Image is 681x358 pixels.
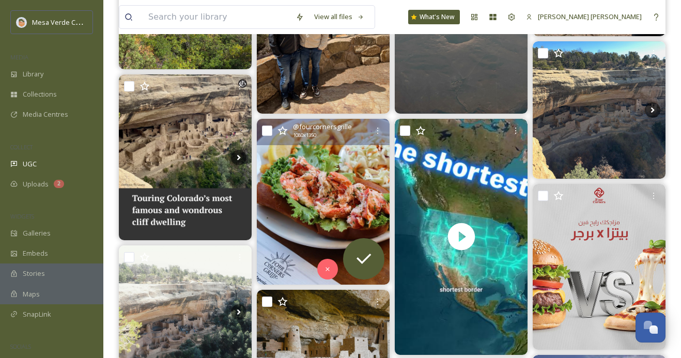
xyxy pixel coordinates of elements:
img: Mesa Verde, located near Cortez, Colorado, is a UNESCO World Heritage Site known for its cliff dw... [533,41,665,179]
span: Embeds [23,248,48,258]
span: Collections [23,89,57,99]
span: Stories [23,269,45,278]
button: Open Chat [636,313,665,343]
a: View all files [309,7,369,27]
img: MVC%20SnapSea%20logo%20%281%29.png [17,17,27,27]
span: Galleries [23,228,51,238]
a: [PERSON_NAME] [PERSON_NAME] [521,7,647,27]
input: Search your library [143,6,290,28]
span: Mesa Verde Country [32,17,96,27]
a: What's New [408,10,460,24]
span: [PERSON_NAME] [PERSON_NAME] [538,12,642,21]
img: 🍔 VS 🍕 في " FOUR CORNERS “ .. المزاج عندك و الباقي علينا قولنا انت مزاجك ايه انهارده، هتروح لفريق... [533,184,665,350]
span: SnapLink [23,309,51,319]
video: The Shortest State Border in the U.S. 🇺🇸 Is... Zero Miles?! 🗺️ #stateborders #borders #fourcorner... [395,119,528,355]
span: Maps [23,289,40,299]
img: It's never a bad time for a lobster roll. 🦞 😍 Come and join us today for lunch! #tiverton #fourco... [257,119,390,285]
span: WIDGETS [10,212,34,220]
span: @ fourcornersgrille [293,122,352,132]
span: 1080 x 1350 [293,132,316,139]
span: UGC [23,159,37,169]
div: 2 [54,180,64,188]
span: COLLECT [10,143,33,151]
span: Uploads [23,179,49,189]
img: MONTEZUMA COUNTY • Why did the people leave? This was the question of tourists standing high on a... [119,74,252,240]
span: SOCIALS [10,343,31,350]
span: Media Centres [23,110,68,119]
span: Library [23,69,43,79]
span: MEDIA [10,53,28,61]
img: thumbnail [395,119,528,355]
